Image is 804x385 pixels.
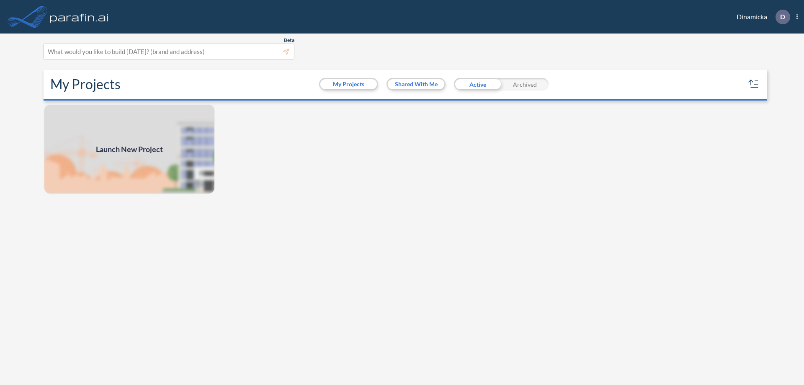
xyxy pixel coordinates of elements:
[388,79,444,89] button: Shared With Me
[44,104,215,194] img: add
[780,13,785,21] p: D
[501,78,549,90] div: Archived
[320,79,377,89] button: My Projects
[747,78,760,91] button: sort
[44,104,215,194] a: Launch New Project
[454,78,501,90] div: Active
[284,37,294,44] span: Beta
[48,8,110,25] img: logo
[50,76,121,92] h2: My Projects
[724,10,798,24] div: Dinamicka
[96,144,163,155] span: Launch New Project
